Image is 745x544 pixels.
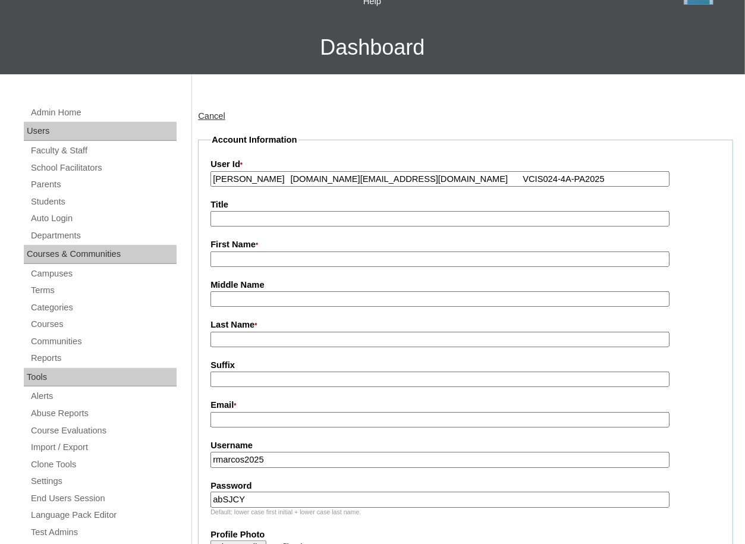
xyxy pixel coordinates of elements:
label: Suffix [210,359,721,372]
a: Parents [30,177,177,192]
a: Courses [30,317,177,332]
label: Username [210,439,721,452]
div: Default: lower case first initial + lower case last name. [210,508,721,517]
a: Categories [30,300,177,315]
a: Language Pack Editor [30,508,177,523]
a: Auto Login [30,211,177,226]
label: First Name [210,238,721,251]
div: Tools [24,368,177,387]
label: Title [210,199,721,211]
a: Abuse Reports [30,406,177,421]
a: Alerts [30,389,177,404]
a: Clone Tools [30,457,177,472]
a: Cancel [198,111,225,121]
div: Users [24,122,177,141]
a: School Facilitators [30,161,177,175]
a: Departments [30,228,177,243]
div: Courses & Communities [24,245,177,264]
label: Password [210,480,721,492]
legend: Account Information [210,134,298,146]
a: Import / Export [30,440,177,455]
a: Reports [30,351,177,366]
a: End Users Session [30,491,177,506]
label: User Id [210,158,721,171]
label: Email [210,399,721,412]
a: Test Admins [30,525,177,540]
a: Students [30,194,177,209]
a: Course Evaluations [30,423,177,438]
a: Admin Home [30,105,177,120]
a: Settings [30,474,177,489]
a: Faculty & Staff [30,143,177,158]
a: Terms [30,283,177,298]
a: Campuses [30,266,177,281]
a: Communities [30,334,177,349]
h3: Dashboard [6,21,739,74]
label: Middle Name [210,279,721,291]
label: Profile Photo [210,529,721,541]
label: Last Name [210,319,721,332]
